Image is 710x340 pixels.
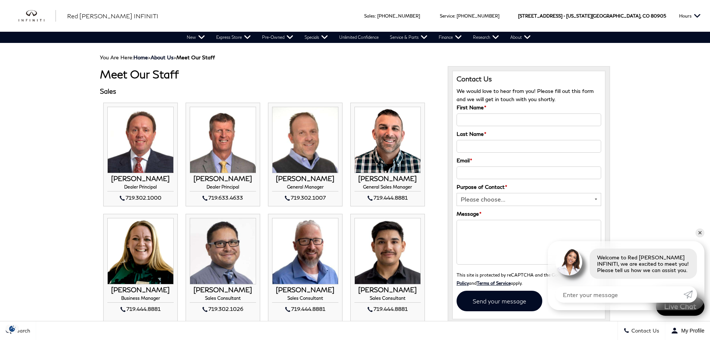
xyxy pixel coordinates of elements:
h3: Contact Us [457,75,602,83]
img: Opt-Out Icon [4,325,21,333]
div: Welcome to Red [PERSON_NAME] INFINITI, we are excited to meet you! Please tell us how we can assi... [590,249,697,279]
img: Agent profile photo [555,249,582,275]
a: Home [133,54,148,60]
img: JIMMIE ABEYTA [190,218,256,284]
div: 719.444.8881 [272,305,338,314]
a: Submit [684,286,697,303]
h4: Dealer Principal [190,184,256,191]
span: : [454,13,455,19]
label: Message [457,210,482,218]
h4: General Sales Manager [354,184,421,191]
img: INFINITI [19,10,56,22]
a: About Us [151,54,174,60]
span: We would love to hear from you! Please fill out this form and we will get in touch with you shortly. [457,88,594,102]
a: [PHONE_NUMBER] [457,13,499,19]
nav: Main Navigation [181,32,536,43]
h4: Sales Consultant [272,296,338,303]
h3: [PERSON_NAME] [272,286,338,294]
h3: [PERSON_NAME] [190,286,256,294]
input: Enter your message [555,286,684,303]
h4: Dealer Principal [107,184,174,191]
a: Finance [433,32,467,43]
div: Breadcrumbs [100,54,610,60]
label: Last Name [457,130,486,138]
span: My Profile [678,328,704,334]
span: You Are Here: [100,54,215,60]
span: Red [PERSON_NAME] INFINITI [67,12,158,19]
label: First Name [457,103,486,112]
h4: General Manager [272,184,338,191]
span: Service [440,13,454,19]
img: ROBERT WARNER [354,107,421,173]
h4: Business Manager [107,296,174,303]
a: Privacy Policy [457,272,581,286]
a: Terms of Service [477,280,511,286]
div: 719.302.1026 [190,305,256,314]
span: > [133,54,215,60]
h3: Sales [100,88,436,95]
span: > [151,54,215,60]
h4: Sales Consultant [354,296,421,303]
img: RICH JENKINS [272,218,338,284]
a: Specials [299,32,334,43]
img: STEPHANIE DAVISON [107,218,174,284]
h4: Sales Consultant [190,296,256,303]
img: MIKE JORGENSEN [190,107,256,173]
h3: [PERSON_NAME] [354,286,421,294]
a: [STREET_ADDRESS] • [US_STATE][GEOGRAPHIC_DATA], CO 80905 [518,13,666,19]
img: HUGO GUTIERREZ-CERVANTES [354,218,421,284]
img: THOM BUCKLEY [107,107,174,173]
label: Purpose of Contact [457,183,507,191]
h3: [PERSON_NAME] [354,175,421,183]
a: [PHONE_NUMBER] [377,13,420,19]
label: Email [457,156,472,165]
a: New [181,32,211,43]
strong: Meet Our Staff [176,54,215,60]
small: This site is protected by reCAPTCHA and the Google and apply. [457,272,581,286]
a: Express Store [211,32,256,43]
section: Click to Open Cookie Consent Modal [4,325,21,333]
span: Sales [364,13,375,19]
span: Contact Us [629,328,659,334]
a: Red [PERSON_NAME] INFINITI [67,12,158,21]
div: 719.444.8881 [107,305,174,314]
div: 719.444.8881 [354,305,421,314]
div: 719.302.1007 [272,193,338,202]
a: Pre-Owned [256,32,299,43]
button: Open user profile menu [665,321,710,340]
h1: Meet Our Staff [100,68,436,80]
div: 719.633.4633 [190,193,256,202]
span: : [375,13,376,19]
div: 719.302.1000 [107,193,174,202]
a: Service & Parts [384,32,433,43]
a: infiniti [19,10,56,22]
a: Research [467,32,505,43]
img: JOHN ZUMBO [272,107,338,173]
h3: [PERSON_NAME] [107,175,174,183]
a: Unlimited Confidence [334,32,384,43]
a: About [505,32,536,43]
span: Search [12,328,30,334]
h3: [PERSON_NAME] [272,175,338,183]
div: 719.444.8881 [354,193,421,202]
h3: [PERSON_NAME] [107,286,174,294]
input: Send your message [457,291,542,311]
h3: [PERSON_NAME] [190,175,256,183]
